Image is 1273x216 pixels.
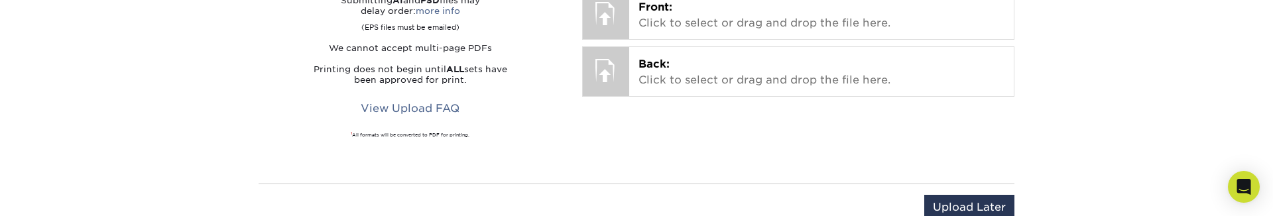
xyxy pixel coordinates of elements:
p: Click to select or drag and drop the file here. [638,56,1005,88]
a: View Upload FAQ [352,96,468,121]
span: Back: [638,58,670,70]
sup: 1 [351,131,352,135]
small: (EPS files must be emailed) [361,17,459,32]
a: more info [416,6,460,16]
strong: ALL [446,64,464,74]
div: All formats will be converted to PDF for printing. [259,132,562,138]
div: Open Intercom Messenger [1228,171,1260,203]
span: Front: [638,1,672,13]
iframe: Google Customer Reviews [3,176,113,211]
p: Printing does not begin until sets have been approved for print. [259,64,562,85]
p: We cannot accept multi-page PDFs [259,43,562,54]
